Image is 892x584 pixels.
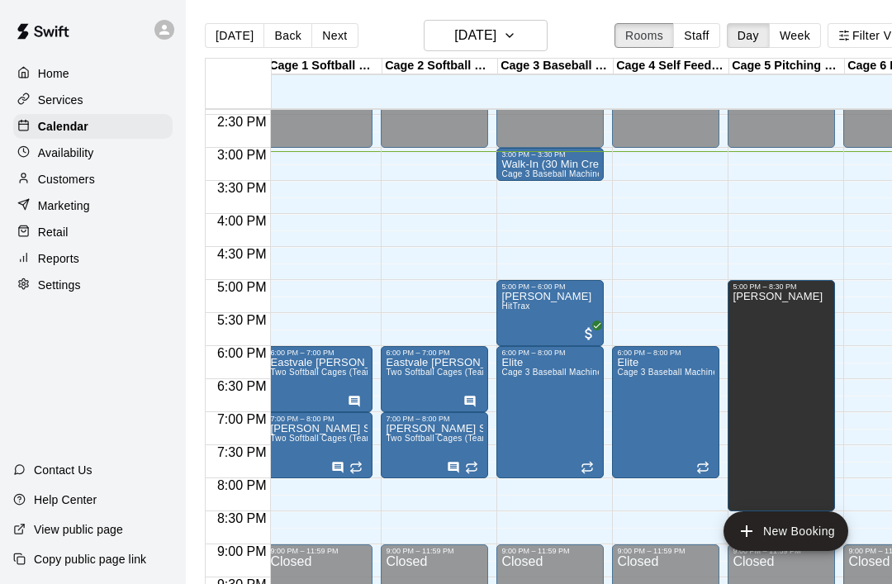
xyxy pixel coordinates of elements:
[769,23,821,48] button: Week
[501,150,599,159] div: 3:00 PM – 3:30 PM
[13,61,173,86] a: Home
[348,395,361,408] svg: Has notes
[213,478,271,492] span: 8:00 PM
[270,415,368,423] div: 7:00 PM – 8:00 PM
[501,169,602,178] span: Cage 3 Baseball Machine
[213,181,271,195] span: 3:30 PM
[617,349,714,357] div: 6:00 PM – 8:00 PM
[424,20,548,51] button: [DATE]
[213,148,271,162] span: 3:00 PM
[38,197,90,214] p: Marketing
[614,59,729,74] div: Cage 4 Self Feeder Baseball Machine/Live
[34,491,97,508] p: Help Center
[213,280,271,294] span: 5:00 PM
[34,462,93,478] p: Contact Us
[13,114,173,139] a: Calendar
[381,412,488,478] div: 7:00 PM – 8:00 PM: Marques Johnson SB Cruisers
[263,23,312,48] button: Back
[733,547,830,555] div: 9:00 PM – 11:59 PM
[733,283,830,291] div: 5:00 PM – 8:30 PM
[501,368,602,377] span: Cage 3 Baseball Machine
[463,395,477,408] svg: Has notes
[270,349,368,357] div: 6:00 PM – 7:00 PM
[331,461,344,474] svg: Has notes
[501,301,529,311] span: HitTrax
[38,65,69,82] p: Home
[13,193,173,218] a: Marketing
[581,461,594,474] span: Recurring event
[496,280,604,346] div: 5:00 PM – 6:00 PM: Riley Metivier
[270,368,448,377] span: Two Softball Cages (Team) Tuesdays/Fridays
[213,346,271,360] span: 6:00 PM
[617,368,718,377] span: Cage 3 Baseball Machine
[724,511,848,551] button: add
[270,434,448,443] span: Two Softball Cages (Team) Tuesdays/Fridays
[386,434,563,443] span: Two Softball Cages (Team) Tuesdays/Fridays
[311,23,358,48] button: Next
[617,547,714,555] div: 9:00 PM – 11:59 PM
[501,283,599,291] div: 5:00 PM – 6:00 PM
[386,547,483,555] div: 9:00 PM – 11:59 PM
[13,167,173,192] a: Customers
[213,511,271,525] span: 8:30 PM
[386,415,483,423] div: 7:00 PM – 8:00 PM
[38,145,94,161] p: Availability
[496,346,604,478] div: 6:00 PM – 8:00 PM: Elite
[13,140,173,165] a: Availability
[454,24,496,47] h6: [DATE]
[349,461,363,474] span: Recurring event
[38,250,79,267] p: Reports
[38,92,83,108] p: Services
[13,220,173,245] a: Retail
[465,461,478,474] span: Recurring event
[728,280,835,511] div: 5:00 PM – 8:30 PM: Jason
[213,544,271,558] span: 9:00 PM
[213,313,271,327] span: 5:30 PM
[270,547,368,555] div: 9:00 PM – 11:59 PM
[501,349,599,357] div: 6:00 PM – 8:00 PM
[267,59,382,74] div: Cage 1 Softball Machine/Live
[496,148,604,181] div: 3:00 PM – 3:30 PM: Walk-In (30 Min Credit from July 10-12/30/25)
[213,412,271,426] span: 7:00 PM
[213,379,271,393] span: 6:30 PM
[213,115,271,129] span: 2:30 PM
[382,59,498,74] div: Cage 2 Softball Machine/Live
[498,59,614,74] div: Cage 3 Baseball Machine/Softball Machine
[447,461,460,474] svg: Has notes
[386,349,483,357] div: 6:00 PM – 7:00 PM
[696,461,709,474] span: Recurring event
[13,246,173,271] a: Reports
[213,445,271,459] span: 7:30 PM
[34,551,146,567] p: Copy public page link
[38,171,95,188] p: Customers
[205,23,264,48] button: [DATE]
[213,247,271,261] span: 4:30 PM
[213,214,271,228] span: 4:00 PM
[38,224,69,240] p: Retail
[612,346,719,478] div: 6:00 PM – 8:00 PM: Elite
[265,346,372,412] div: 6:00 PM – 7:00 PM: Eastvale Tricia
[34,521,123,538] p: View public page
[381,346,488,412] div: 6:00 PM – 7:00 PM: Eastvale Tricia
[614,23,674,48] button: Rooms
[13,88,173,112] a: Services
[13,273,173,297] a: Settings
[386,368,563,377] span: Two Softball Cages (Team) Tuesdays/Fridays
[729,59,845,74] div: Cage 5 Pitching Lane/Live
[501,547,599,555] div: 9:00 PM – 11:59 PM
[727,23,770,48] button: Day
[673,23,720,48] button: Staff
[38,277,81,293] p: Settings
[581,325,597,342] span: All customers have paid
[38,118,88,135] p: Calendar
[265,412,372,478] div: 7:00 PM – 8:00 PM: Marques Johnson SB Cruisers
